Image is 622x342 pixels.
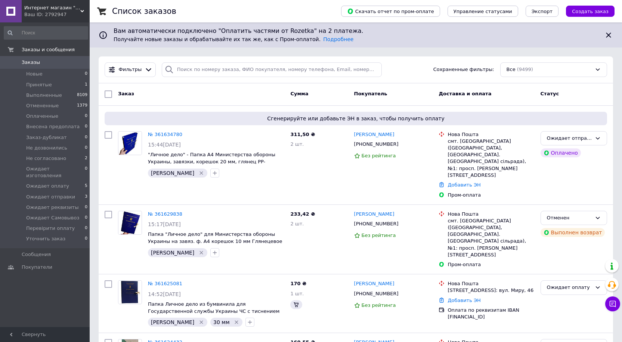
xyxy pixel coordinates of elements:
[77,102,87,109] span: 1379
[448,131,534,138] div: Нова Пошта
[547,284,592,292] div: Ожидает оплату
[290,91,308,96] span: Сумма
[26,123,80,130] span: Внесена предоплата
[26,215,79,221] span: Ожидает Самовывоз
[148,291,181,297] span: 14:52[DATE]
[233,319,239,325] svg: Удалить метку
[85,123,87,130] span: 0
[118,211,142,235] a: Фото товару
[26,204,78,211] span: Ожидает реквизиты
[347,8,434,15] span: Скачать отчет по пром-оплате
[85,113,87,120] span: 0
[118,131,142,155] a: Фото товару
[547,135,592,142] div: Ожидает отправки
[454,9,512,14] span: Управление статусами
[148,301,279,321] a: Папка Личное дело из бумвинила для Государственной службы Украины ЧС с тиснением кор 40мм ф. А4 з...
[341,6,440,17] button: Скачать отчет по пром-оплате
[148,211,182,217] a: № 361629838
[507,66,516,73] span: Все
[22,46,75,53] span: Заказы и сообщения
[290,141,304,147] span: 2 шт.
[448,6,518,17] button: Управление статусами
[517,67,533,72] span: (9499)
[433,66,494,73] span: Сохраненные фильтры:
[108,115,604,122] span: Сгенерируйте или добавьте ЭН в заказ, чтобы получить оплату
[354,91,387,96] span: Покупатель
[148,142,181,148] span: 15:44[DATE]
[26,145,67,151] span: Не дозвонились
[541,148,581,157] div: Оплачено
[118,91,134,96] span: Заказ
[198,250,204,256] svg: Удалить метку
[148,152,275,171] a: "Личное дело" - Папка А4 Министерства обороны Украины, завязки, корешок 20 мм, глянец PP-покрытие
[354,280,394,287] a: [PERSON_NAME]
[118,280,142,304] a: Фото товару
[526,6,558,17] button: Экспорт
[566,6,615,17] button: Создать заказ
[26,155,66,162] span: Не согласовано
[547,214,592,222] div: Отменен
[24,11,90,18] div: Ваш ID: 2792947
[26,134,67,141] span: Заказ-дубликат
[22,251,51,258] span: Сообщения
[151,250,194,256] span: [PERSON_NAME]
[448,192,534,198] div: Пром-оплата
[290,281,306,286] span: 170 ₴
[354,291,399,296] span: [PHONE_NUMBER]
[148,132,182,137] a: № 361634780
[119,66,142,73] span: Фильтры
[85,183,87,190] span: 5
[85,225,87,232] span: 0
[448,211,534,218] div: Нова Пошта
[448,138,534,179] div: смт. [GEOGRAPHIC_DATA] ([GEOGRAPHIC_DATA], [GEOGRAPHIC_DATA]. [GEOGRAPHIC_DATA] сільрада), №1: пр...
[26,194,75,200] span: Ожидает отправки
[26,102,59,109] span: Отмененные
[26,166,85,179] span: Ожидает изготовления
[148,221,181,227] span: 15:17[DATE]
[213,319,229,325] span: 30 мм
[26,71,43,77] span: Новые
[290,291,304,296] span: 1 шт.
[26,235,65,242] span: Уточнить заказ
[448,280,534,287] div: Нова Пошта
[114,36,353,42] span: Получайте новые заказы и обрабатывайте их так же, как с Пром-оплатой.
[151,319,194,325] span: [PERSON_NAME]
[448,261,534,268] div: Пром-оплата
[26,92,62,99] span: Выполненные
[290,211,315,217] span: 233,42 ₴
[605,296,620,311] button: Чат с покупателем
[85,194,87,200] span: 3
[572,9,609,14] span: Создать заказ
[118,132,142,155] img: Фото товару
[26,225,75,232] span: Перевірити оплату
[448,298,480,303] a: Добавить ЭН
[148,281,182,286] a: № 361625081
[85,134,87,141] span: 0
[541,91,559,96] span: Статус
[148,231,282,251] a: Папка "Личное дело" для Министерства обороны Украины на завяз. ф. А4 корешок 10 мм Глянецевое PP-...
[85,155,87,162] span: 2
[4,26,88,40] input: Поиск
[26,81,52,88] span: Принятые
[118,211,142,234] img: Фото товару
[85,204,87,211] span: 0
[354,131,394,138] a: [PERSON_NAME]
[362,153,396,158] span: Без рейтинга
[198,319,204,325] svg: Удалить метку
[541,228,605,237] div: Выполнен возврат
[448,218,534,258] div: смт. [GEOGRAPHIC_DATA] ([GEOGRAPHIC_DATA], [GEOGRAPHIC_DATA]. [GEOGRAPHIC_DATA] сільрада), №1: пр...
[448,307,534,320] div: Оплата по реквизитам IBAN [FINANCIAL_ID]
[26,183,69,190] span: Ожидает оплату
[22,264,52,271] span: Покупатели
[77,92,87,99] span: 8109
[354,221,399,227] span: [PHONE_NUMBER]
[448,287,534,294] div: [STREET_ADDRESS]: вул. Миру, 46
[24,4,80,11] span: Интернет магазин "UTEC - PACK"
[362,302,396,308] span: Без рейтинга
[85,215,87,221] span: 0
[85,166,87,179] span: 0
[362,232,396,238] span: Без рейтинга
